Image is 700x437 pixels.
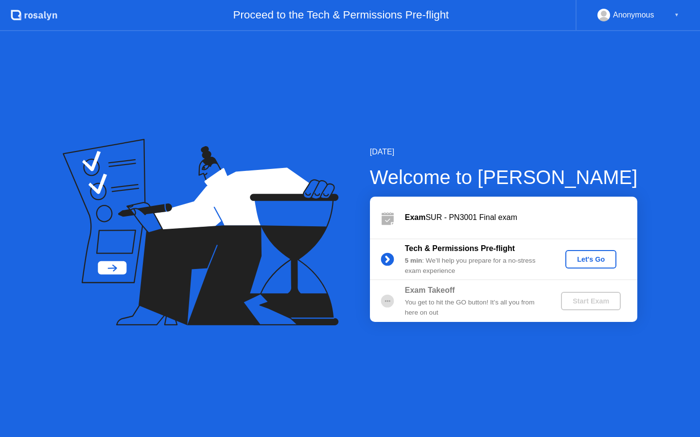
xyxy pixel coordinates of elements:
b: Tech & Permissions Pre-flight [405,244,515,252]
div: Welcome to [PERSON_NAME] [370,163,638,192]
div: ▼ [674,9,679,21]
button: Start Exam [561,292,621,310]
button: Let's Go [565,250,616,269]
div: Let's Go [569,255,612,263]
div: : We’ll help you prepare for a no-stress exam experience [405,256,545,276]
div: SUR - PN3001 Final exam [405,212,637,223]
div: Anonymous [613,9,654,21]
b: Exam [405,213,426,221]
div: You get to hit the GO button! It’s all you from here on out [405,298,545,318]
div: [DATE] [370,146,638,158]
b: 5 min [405,257,422,264]
div: Start Exam [565,297,617,305]
b: Exam Takeoff [405,286,455,294]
